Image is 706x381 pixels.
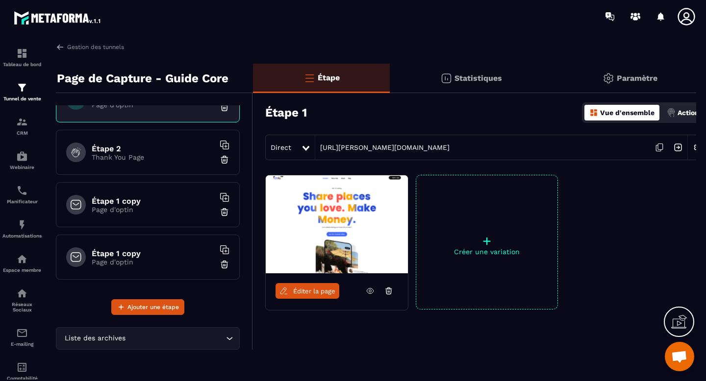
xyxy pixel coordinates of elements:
div: Search for option [56,327,240,350]
img: social-network [16,287,28,299]
p: Planificateur [2,199,42,204]
img: arrow-next.bcc2205e.svg [669,138,687,157]
p: Réseaux Sociaux [2,302,42,312]
h6: Étape 1 copy [92,249,214,258]
p: CRM [2,130,42,136]
img: automations [16,150,28,162]
p: E-mailing [2,341,42,347]
img: formation [16,116,28,128]
img: bars-o.4a397970.svg [303,72,315,84]
img: formation [16,82,28,94]
p: Créer une variation [416,248,557,256]
p: Étape [318,73,340,82]
p: Tunnel de vente [2,96,42,101]
a: automationsautomationsAutomatisations [2,212,42,246]
p: Vue d'ensemble [600,109,655,117]
a: formationformationTunnel de vente [2,74,42,109]
span: Liste des archives [62,333,127,344]
img: scheduler [16,185,28,196]
img: trash [220,260,229,269]
p: Espace membre [2,267,42,273]
span: Ajouter une étape [127,302,179,312]
img: actions.d6e523a2.png [667,108,676,117]
p: Tableau de bord [2,62,42,67]
a: Ouvrir le chat [665,342,694,371]
img: image [266,175,408,273]
a: automationsautomationsWebinaire [2,143,42,177]
p: Page d'optin [92,206,214,214]
img: automations [16,253,28,265]
a: Éditer la page [276,283,339,299]
span: Direct [271,143,291,151]
span: Éditer la page [293,287,335,295]
img: setting-gr.5f69749f.svg [603,72,614,84]
h6: Étape 1 copy [92,196,214,206]
a: schedulerschedulerPlanificateur [2,177,42,212]
p: Page d'optin [92,258,214,266]
img: trash [220,207,229,217]
img: formation [16,48,28,59]
a: emailemailE-mailing [2,320,42,354]
a: [URL][PERSON_NAME][DOMAIN_NAME] [315,143,450,151]
img: trash [220,155,229,165]
a: Gestion des tunnels [56,43,124,51]
p: Comptabilité [2,376,42,381]
p: Thank You Page [92,153,214,161]
a: formationformationCRM [2,109,42,143]
h6: Étape 2 [92,144,214,153]
a: automationsautomationsEspace membre [2,246,42,280]
p: Actions [678,109,703,117]
p: + [416,234,557,248]
a: formationformationTableau de bord [2,40,42,74]
p: Statistiques [454,73,502,83]
img: automations [16,219,28,231]
img: dashboard-orange.40269519.svg [589,108,598,117]
p: Webinaire [2,165,42,170]
p: Page d'optin [92,101,214,109]
p: Automatisations [2,233,42,238]
input: Search for option [127,333,224,344]
a: social-networksocial-networkRéseaux Sociaux [2,280,42,320]
img: stats.20deebd0.svg [440,72,452,84]
p: Page de Capture - Guide Core [57,69,228,88]
img: email [16,327,28,339]
h3: Étape 1 [265,106,307,119]
img: logo [14,9,102,26]
img: arrow [56,43,65,51]
p: Paramètre [617,73,657,83]
button: Ajouter une étape [111,299,184,315]
img: accountant [16,361,28,373]
img: trash [220,102,229,112]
